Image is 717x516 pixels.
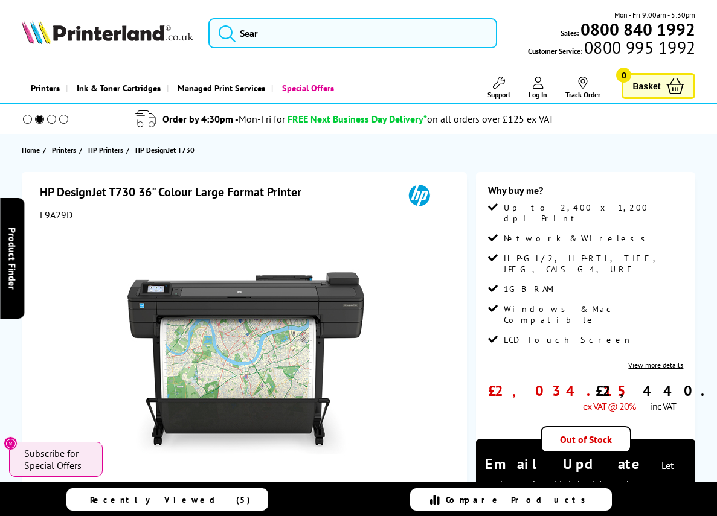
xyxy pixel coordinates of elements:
[66,72,167,103] a: Ink & Toner Cartridges
[135,144,195,156] span: HP DesignJet T730
[52,144,79,156] a: Printers
[565,77,600,99] a: Track Order
[614,9,695,21] span: Mon - Fri 9:00am - 5:30pm
[632,78,660,94] span: Basket
[88,144,126,156] a: HP Printers
[487,90,510,99] span: Support
[40,184,313,200] h1: HP DesignJet T730 36" Colour Large Format Printer
[528,42,695,57] span: Customer Service:
[488,381,635,400] span: £2,034.15
[504,334,632,345] span: LCD Touch Screen
[504,284,555,295] span: 1GB RAM
[22,20,193,46] a: Printerland Logo
[561,27,579,39] span: Sales:
[541,426,631,453] div: Out of Stock
[22,144,43,156] a: Home
[410,488,612,511] a: Compare Products
[239,113,285,125] span: Mon-Fri for
[4,436,18,450] button: Close
[88,144,123,156] span: HP Printers
[90,494,251,505] span: Recently Viewed (5)
[583,400,635,412] span: ex VAT @ 20%
[6,109,683,130] li: modal_delivery
[167,72,271,103] a: Managed Print Services
[271,72,340,103] a: Special Offers
[529,90,547,99] span: Log In
[651,400,676,412] span: inc VAT
[579,24,695,35] a: 0800 840 1992
[504,253,683,275] span: HP-GL/2, HP-RTL, TIFF, JPEG, CALS G4, URF
[22,20,193,44] img: Printerland Logo
[22,72,66,103] a: Printers
[582,42,695,53] span: 0800 995 1992
[628,360,683,369] a: View more details
[487,77,510,99] a: Support
[52,144,76,156] span: Printers
[127,245,364,482] img: HP DesignJet T730
[616,68,631,83] span: 0
[504,304,683,325] span: Windows & Mac Compatible
[6,227,18,289] span: Product Finder
[40,209,72,221] span: F9A29D
[485,454,686,492] div: Email Update
[22,144,40,156] span: Home
[77,72,161,103] span: Ink & Toner Cartridges
[288,113,427,125] span: FREE Next Business Day Delivery*
[529,77,547,99] a: Log In
[488,184,683,202] div: Why buy me?
[504,202,683,224] span: Up to 2,400 x 1,200 dpi Print
[66,488,268,511] a: Recently Viewed (5)
[504,233,652,244] span: Network & Wireless
[391,184,447,206] img: HP
[446,494,592,505] span: Compare Products
[24,447,91,471] span: Subscribe for Special Offers
[208,18,497,48] input: Sear
[427,113,554,125] div: on all orders over £125 ex VAT
[162,113,285,125] span: Order by 4:30pm -
[622,73,695,99] a: Basket 0
[135,144,198,156] a: HP DesignJet T730
[580,18,695,40] b: 0800 840 1992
